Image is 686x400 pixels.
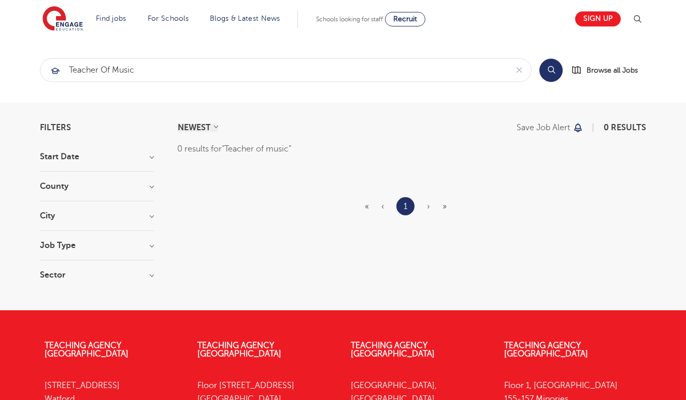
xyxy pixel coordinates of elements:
[365,202,369,211] span: «
[40,182,154,190] h3: County
[45,341,128,358] a: Teaching Agency [GEOGRAPHIC_DATA]
[393,15,417,23] span: Recruit
[351,341,435,358] a: Teaching Agency [GEOGRAPHIC_DATA]
[96,15,126,22] a: Find jobs
[40,59,507,81] input: Submit
[604,123,646,132] span: 0 results
[575,11,621,26] a: Sign up
[40,212,154,220] h3: City
[222,144,291,154] q: Teacher of music
[517,123,570,132] p: Save job alert
[507,59,531,81] button: Clear
[197,341,281,358] a: Teaching Agency [GEOGRAPHIC_DATA]
[210,15,280,22] a: Blogs & Latest News
[148,15,189,22] a: For Schools
[316,16,383,23] span: Schools looking for staff
[40,153,154,161] h3: Start Date
[571,64,646,76] a: Browse all Jobs
[504,341,588,358] a: Teaching Agency [GEOGRAPHIC_DATA]
[381,202,384,211] span: ‹
[427,202,430,211] span: ›
[40,123,71,132] span: Filters
[40,271,154,279] h3: Sector
[40,58,532,82] div: Submit
[385,12,425,26] a: Recruit
[442,202,447,211] span: »
[404,200,407,213] a: 1
[40,241,154,250] h3: Job Type
[177,142,646,156] div: 0 results for
[539,59,563,82] button: Search
[587,64,638,76] span: Browse all Jobs
[517,123,583,132] button: Save job alert
[42,6,83,32] img: Engage Education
